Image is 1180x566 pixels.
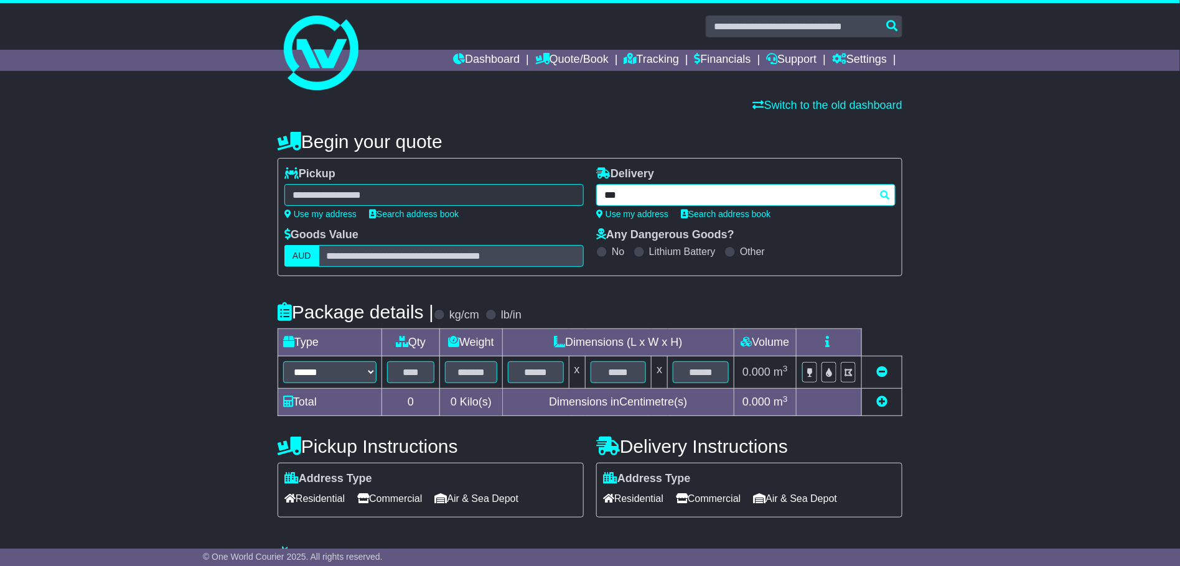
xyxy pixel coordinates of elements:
[449,309,479,322] label: kg/cm
[832,50,887,71] a: Settings
[451,396,457,408] span: 0
[284,245,319,267] label: AUD
[676,489,741,508] span: Commercial
[596,167,654,181] label: Delivery
[624,50,679,71] a: Tracking
[278,436,584,457] h4: Pickup Instructions
[284,489,345,508] span: Residential
[435,489,519,508] span: Air & Sea Depot
[284,228,358,242] label: Goods Value
[382,329,440,356] td: Qty
[596,209,668,219] a: Use my address
[382,389,440,416] td: 0
[603,472,691,486] label: Address Type
[753,99,902,111] a: Switch to the old dashboard
[681,209,770,219] a: Search address book
[278,329,382,356] td: Type
[284,167,335,181] label: Pickup
[502,329,734,356] td: Dimensions (L x W x H)
[502,389,734,416] td: Dimensions in Centimetre(s)
[278,302,434,322] h4: Package details |
[783,394,788,404] sup: 3
[742,366,770,378] span: 0.000
[278,389,382,416] td: Total
[453,50,520,71] a: Dashboard
[774,366,788,378] span: m
[596,436,902,457] h4: Delivery Instructions
[767,50,817,71] a: Support
[612,246,624,257] label: No
[754,489,838,508] span: Air & Sea Depot
[369,209,459,219] a: Search address book
[695,50,751,71] a: Financials
[596,228,734,242] label: Any Dangerous Goods?
[535,50,609,71] a: Quote/Book
[278,545,902,566] h4: Warranty & Insurance
[284,472,372,486] label: Address Type
[284,209,357,219] a: Use my address
[742,396,770,408] span: 0.000
[596,184,896,206] typeahead: Please provide city
[278,131,902,152] h4: Begin your quote
[734,329,796,356] td: Volume
[501,309,522,322] label: lb/in
[440,389,503,416] td: Kilo(s)
[569,356,585,389] td: x
[603,489,663,508] span: Residential
[774,396,788,408] span: m
[649,246,716,257] label: Lithium Battery
[203,552,383,562] span: © One World Courier 2025. All rights reserved.
[357,489,422,508] span: Commercial
[783,364,788,373] sup: 3
[652,356,668,389] td: x
[440,329,503,356] td: Weight
[876,396,887,408] a: Add new item
[740,246,765,257] label: Other
[876,366,887,378] a: Remove this item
